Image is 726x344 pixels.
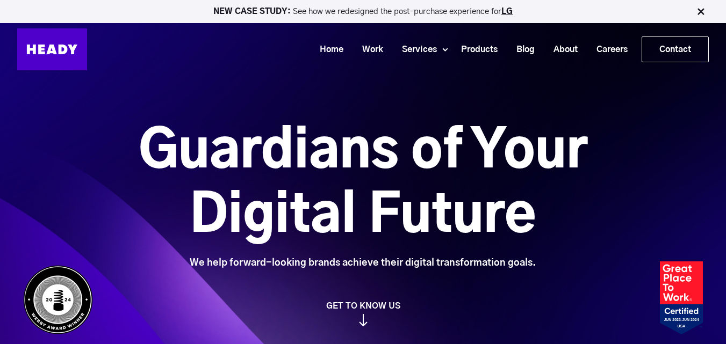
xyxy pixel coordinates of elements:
p: See how we redesigned the post-purchase experience for [5,8,721,16]
a: LG [501,8,513,16]
img: Close Bar [695,6,706,17]
a: GET TO KNOW US [18,301,708,326]
a: Work [349,40,389,60]
a: Blog [503,40,540,60]
a: Home [306,40,349,60]
a: About [540,40,583,60]
img: Heady_2023_Certification_Badge [660,261,703,334]
div: We help forward-looking brands achieve their digital transformation goals. [78,257,648,269]
h1: Guardians of Your Digital Future [78,120,648,248]
a: Services [389,40,442,60]
a: Careers [583,40,633,60]
strong: NEW CASE STUDY: [213,8,293,16]
img: Heady_WebbyAward_Winner-4 [23,265,93,334]
img: Heady_Logo_Web-01 (1) [17,28,87,70]
a: Products [448,40,503,60]
img: arrow_down [359,314,368,326]
div: Navigation Menu [98,36,709,62]
a: Contact [642,37,708,62]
